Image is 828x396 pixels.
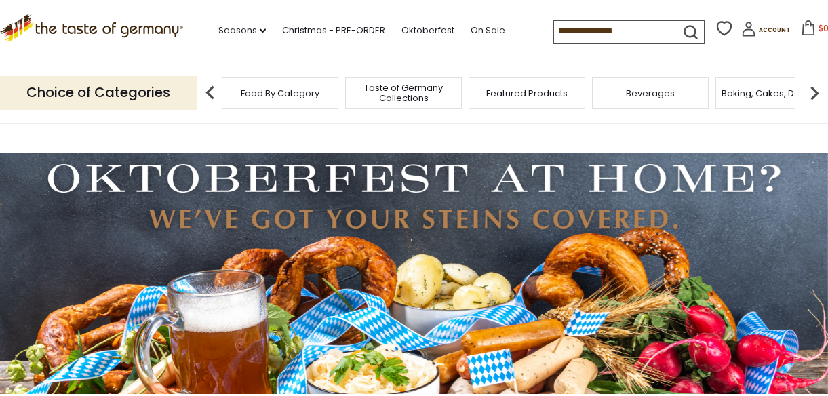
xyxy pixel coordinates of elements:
[349,83,458,103] a: Taste of Germany Collections
[626,88,675,98] a: Beverages
[801,79,828,106] img: next arrow
[722,88,827,98] a: Baking, Cakes, Desserts
[401,23,454,38] a: Oktoberfest
[218,23,266,38] a: Seasons
[471,23,505,38] a: On Sale
[759,26,790,34] span: Account
[486,88,568,98] a: Featured Products
[197,79,224,106] img: previous arrow
[241,88,319,98] a: Food By Category
[282,23,385,38] a: Christmas - PRE-ORDER
[741,22,790,41] a: Account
